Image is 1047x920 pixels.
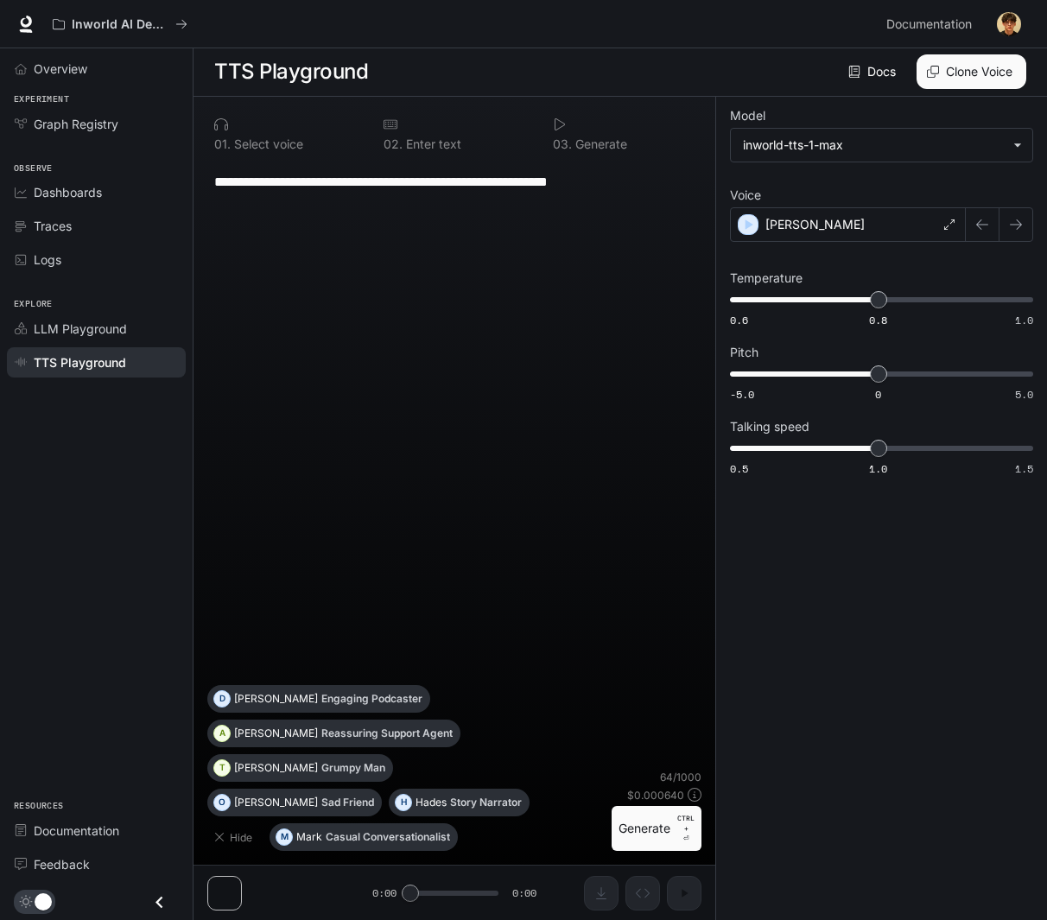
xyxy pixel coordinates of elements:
a: Traces [7,211,186,241]
p: Sad Friend [321,797,374,808]
div: O [214,789,230,816]
span: Graph Registry [34,115,118,133]
button: A[PERSON_NAME]Reassuring Support Agent [207,720,460,747]
span: 1.0 [869,461,887,476]
a: Docs [845,54,903,89]
div: M [276,823,292,851]
a: Dashboards [7,177,186,207]
a: TTS Playground [7,347,186,378]
p: [PERSON_NAME] [234,728,318,739]
p: Inworld AI Demos [72,17,168,32]
p: 0 1 . [214,138,231,150]
span: 1.0 [1015,313,1033,327]
span: Overview [34,60,87,78]
button: O[PERSON_NAME]Sad Friend [207,789,382,816]
p: $ 0.000640 [627,788,684,803]
a: Documentation [7,815,186,846]
img: User avatar [997,12,1021,36]
a: Logs [7,244,186,275]
span: Feedback [34,855,90,873]
div: H [396,789,411,816]
a: Feedback [7,849,186,879]
span: Dark mode toggle [35,891,52,910]
p: Pitch [730,346,758,358]
p: Model [730,110,765,122]
p: Grumpy Man [321,763,385,773]
span: 1.5 [1015,461,1033,476]
span: 0 [875,387,881,402]
div: T [214,754,230,782]
button: Hide [207,823,263,851]
button: All workspaces [45,7,195,41]
p: Temperature [730,272,803,284]
span: Documentation [886,14,972,35]
span: 0.6 [730,313,748,327]
p: [PERSON_NAME] [234,763,318,773]
button: HHadesStory Narrator [389,789,530,816]
p: 64 / 1000 [660,770,701,784]
button: T[PERSON_NAME]Grumpy Man [207,754,393,782]
p: Voice [730,189,761,201]
span: Traces [34,217,72,235]
p: Hades [416,797,447,808]
p: Reassuring Support Agent [321,728,453,739]
span: 0.5 [730,461,748,476]
p: ⏎ [677,813,695,844]
div: inworld-tts-1-max [743,136,1005,154]
button: Close drawer [140,885,179,920]
p: 0 3 . [553,138,572,150]
span: -5.0 [730,387,754,402]
p: Casual Conversationalist [326,832,450,842]
p: [PERSON_NAME] [234,797,318,808]
p: [PERSON_NAME] [765,216,865,233]
span: 0.8 [869,313,887,327]
button: Clone Voice [917,54,1026,89]
p: Story Narrator [450,797,522,808]
p: Generate [572,138,627,150]
div: D [214,685,230,713]
p: Select voice [231,138,303,150]
button: D[PERSON_NAME]Engaging Podcaster [207,685,430,713]
a: Graph Registry [7,109,186,139]
p: Engaging Podcaster [321,694,422,704]
div: inworld-tts-1-max [731,129,1032,162]
span: Documentation [34,822,119,840]
span: TTS Playground [34,353,126,371]
a: LLM Playground [7,314,186,344]
a: Documentation [879,7,985,41]
a: Overview [7,54,186,84]
span: Dashboards [34,183,102,201]
span: 5.0 [1015,387,1033,402]
p: Talking speed [730,421,809,433]
p: Mark [296,832,322,842]
p: [PERSON_NAME] [234,694,318,704]
button: User avatar [992,7,1026,41]
span: Logs [34,251,61,269]
p: Enter text [403,138,461,150]
h1: TTS Playground [214,54,368,89]
button: GenerateCTRL +⏎ [612,806,701,851]
span: LLM Playground [34,320,127,338]
p: 0 2 . [384,138,403,150]
button: MMarkCasual Conversationalist [270,823,458,851]
div: A [214,720,230,747]
p: CTRL + [677,813,695,834]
